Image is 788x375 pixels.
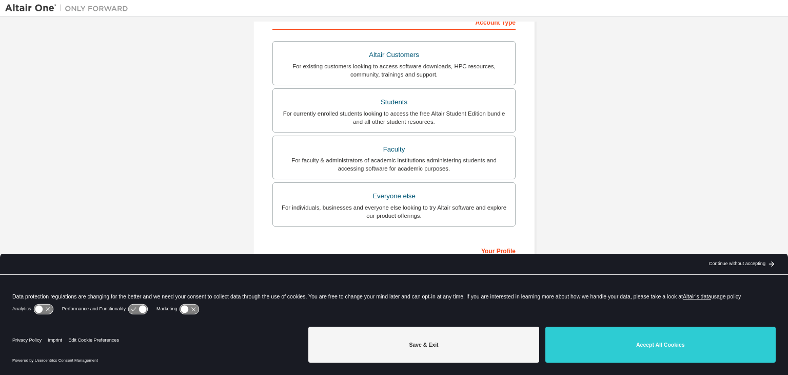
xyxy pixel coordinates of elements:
[279,62,509,79] div: For existing customers looking to access software downloads, HPC resources, community, trainings ...
[5,3,133,13] img: Altair One
[279,95,509,109] div: Students
[279,156,509,173] div: For faculty & administrators of academic institutions administering students and accessing softwa...
[279,142,509,157] div: Faculty
[279,48,509,62] div: Altair Customers
[279,203,509,220] div: For individuals, businesses and everyone else looking to try Altair software and explore our prod...
[272,13,516,30] div: Account Type
[272,242,516,258] div: Your Profile
[279,109,509,126] div: For currently enrolled students looking to access the free Altair Student Edition bundle and all ...
[279,189,509,203] div: Everyone else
